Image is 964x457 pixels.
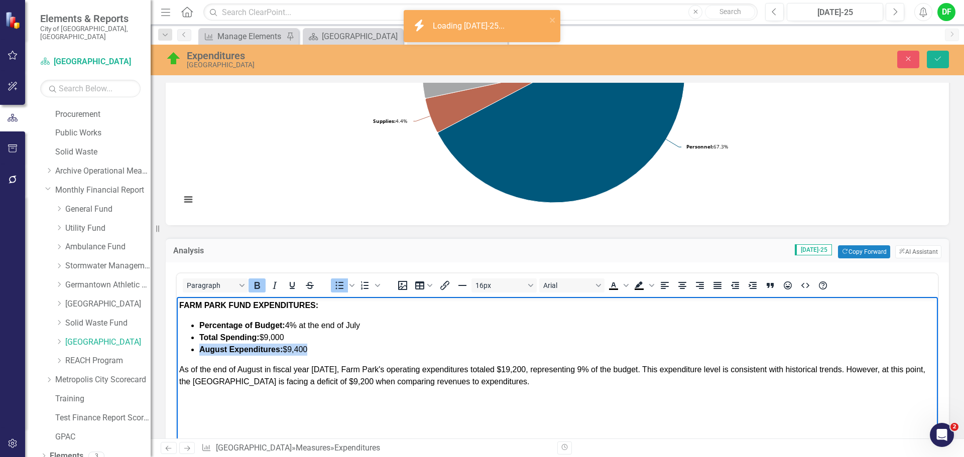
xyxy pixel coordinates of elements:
button: Copy Forward [838,245,890,258]
div: Bullet list [331,278,356,292]
small: City of [GEOGRAPHIC_DATA], [GEOGRAPHIC_DATA] [40,25,141,41]
button: [DATE]-25 [787,3,883,21]
div: Numbered list [356,278,382,292]
button: Search [705,5,755,19]
span: Paragraph [187,281,236,289]
div: Expenditures [334,443,380,452]
span: 2 [950,423,958,431]
a: Training [55,393,151,405]
a: [GEOGRAPHIC_DATA] [65,337,151,348]
span: 16px [475,281,525,289]
button: Insert/edit link [436,278,453,292]
button: HTML Editor [797,278,814,292]
button: View chart menu, Chart [181,193,195,207]
a: Utility Fund [65,223,151,234]
div: » » [201,442,550,454]
a: [GEOGRAPHIC_DATA] [40,56,141,68]
button: Table [412,278,436,292]
a: Procurement [55,109,151,120]
div: Text color Black [605,278,630,292]
a: Manage Elements [201,30,284,43]
div: Background color Black [631,278,656,292]
button: Justify [709,278,726,292]
a: Stormwater Management Fund [65,260,151,272]
button: Decrease indent [727,278,744,292]
a: Solid Waste Fund [65,318,151,329]
button: Emojis [779,278,796,292]
button: Horizontal line [454,278,471,292]
a: General Fund [65,204,151,215]
a: Metropolis City Scorecard [55,374,151,386]
a: Test Finance Report Scorecard [55,412,151,424]
div: [DATE]-25 [790,7,880,19]
button: Align right [691,278,708,292]
tspan: Personnel: [686,143,713,150]
button: Align left [656,278,673,292]
button: Help [814,278,831,292]
button: Block Paragraph [183,278,248,292]
a: Public Works [55,127,151,139]
button: Blockquote [762,278,779,292]
div: Manage Elements [217,30,284,43]
button: close [549,14,556,26]
img: ClearPoint Strategy [5,11,23,29]
iframe: Intercom live chat [930,423,954,447]
button: Increase indent [744,278,761,292]
a: Germantown Athletic Club [65,279,151,291]
div: [GEOGRAPHIC_DATA] [322,30,401,43]
a: Archive Operational Measures [55,166,151,177]
button: Italic [266,278,283,292]
div: Expenditures [187,50,605,61]
span: Elements & Reports [40,13,141,25]
button: Insert image [394,278,411,292]
a: Solid Waste [55,146,151,158]
a: REACH Program [65,355,151,367]
input: Search Below... [40,80,141,97]
a: [GEOGRAPHIC_DATA] [216,443,292,452]
a: [GEOGRAPHIC_DATA] [305,30,401,43]
button: DF [937,3,955,21]
text: 4.4% [373,117,407,124]
button: Font Arial [539,278,605,292]
div: Loading [DATE]-25... [433,21,507,32]
span: [DATE]-25 [795,244,832,255]
a: [GEOGRAPHIC_DATA] [65,298,151,310]
button: Align center [674,278,691,292]
button: Strikethrough [301,278,318,292]
button: Underline [284,278,301,292]
tspan: Supplies: [373,117,396,124]
path: Supplies, 399. [425,71,553,132]
button: Bold [249,278,266,292]
text: 67.3% [686,143,728,150]
div: [GEOGRAPHIC_DATA] [187,61,605,69]
span: Arial [543,281,592,289]
a: Monthly Financial Report [55,185,151,196]
img: On Target [166,51,182,67]
button: AI Assistant [895,245,941,258]
button: Font size 16px [471,278,537,292]
a: Measures [296,443,330,452]
span: Search [719,8,741,16]
a: GPAC [55,431,151,443]
a: Ambulance Fund [65,241,151,253]
h3: Analysis [173,246,306,255]
input: Search ClearPoint... [203,4,758,21]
